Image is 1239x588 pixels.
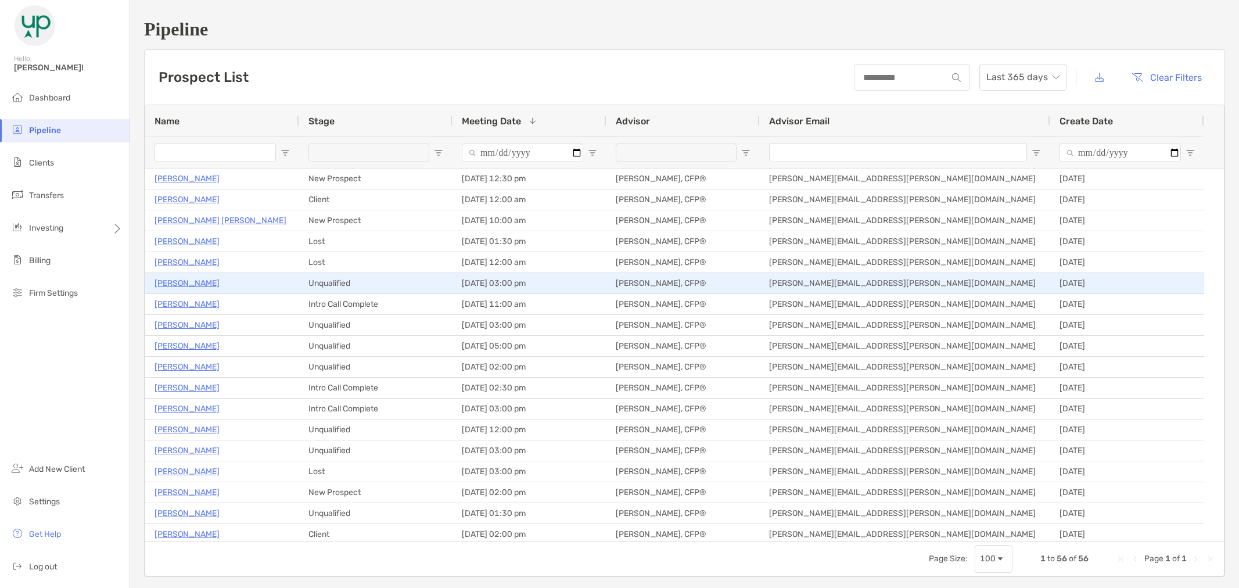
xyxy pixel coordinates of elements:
p: [PERSON_NAME] [155,360,220,374]
div: New Prospect [299,168,452,189]
div: [PERSON_NAME][EMAIL_ADDRESS][PERSON_NAME][DOMAIN_NAME] [760,189,1050,210]
div: [DATE] 10:00 am [452,210,606,231]
a: [PERSON_NAME] [155,401,220,416]
img: logout icon [10,559,24,573]
a: [PERSON_NAME] [155,234,220,249]
div: [PERSON_NAME], CFP® [606,252,760,273]
div: [DATE] [1050,231,1204,252]
span: Firm Settings [29,288,78,298]
button: Open Filter Menu [741,148,750,157]
a: [PERSON_NAME] [155,276,220,291]
div: [PERSON_NAME], CFP® [606,503,760,524]
div: Lost [299,252,452,273]
div: [DATE] 01:30 pm [452,231,606,252]
span: to [1047,554,1055,564]
span: 1 [1040,554,1046,564]
div: Client [299,524,452,544]
div: [PERSON_NAME][EMAIL_ADDRESS][PERSON_NAME][DOMAIN_NAME] [760,482,1050,503]
span: 1 [1181,554,1187,564]
div: Intro Call Complete [299,378,452,398]
div: [DATE] 03:00 pm [452,315,606,335]
div: [PERSON_NAME], CFP® [606,440,760,461]
div: Client [299,189,452,210]
div: New Prospect [299,210,452,231]
img: input icon [952,73,961,82]
span: 1 [1165,554,1170,564]
div: [DATE] 03:00 pm [452,273,606,293]
span: Name [155,116,179,127]
div: [DATE] [1050,440,1204,461]
img: firm-settings icon [10,285,24,299]
div: Page Size [975,545,1012,573]
a: [PERSON_NAME] [155,464,220,479]
p: [PERSON_NAME] [155,171,220,186]
div: New Prospect [299,482,452,503]
img: get-help icon [10,526,24,540]
span: [PERSON_NAME]! [14,63,123,73]
a: [PERSON_NAME] [155,318,220,332]
div: [DATE] 03:00 pm [452,440,606,461]
a: [PERSON_NAME] [155,255,220,270]
div: [PERSON_NAME][EMAIL_ADDRESS][PERSON_NAME][DOMAIN_NAME] [760,503,1050,524]
div: [DATE] 12:00 am [452,252,606,273]
div: [DATE] [1050,315,1204,335]
img: settings icon [10,494,24,508]
div: [PERSON_NAME], CFP® [606,461,760,482]
p: [PERSON_NAME] [PERSON_NAME] [155,213,286,228]
div: [DATE] 12:30 pm [452,168,606,189]
div: [DATE] [1050,399,1204,419]
a: [PERSON_NAME] [155,506,220,521]
button: Open Filter Menu [434,148,443,157]
span: Billing [29,256,51,266]
div: [PERSON_NAME][EMAIL_ADDRESS][PERSON_NAME][DOMAIN_NAME] [760,399,1050,419]
input: Advisor Email Filter Input [769,144,1027,162]
div: [PERSON_NAME], CFP® [606,168,760,189]
a: [PERSON_NAME] [155,485,220,500]
span: 56 [1057,554,1067,564]
span: Transfers [29,191,64,200]
img: Zoe Logo [14,5,56,46]
div: [DATE] 12:00 am [452,189,606,210]
input: Create Date Filter Input [1060,144,1181,162]
img: billing icon [10,253,24,267]
span: Advisor [616,116,650,127]
button: Open Filter Menu [588,148,597,157]
div: Page Size: [929,554,968,564]
p: [PERSON_NAME] [155,192,220,207]
span: Advisor Email [769,116,829,127]
div: [PERSON_NAME], CFP® [606,336,760,356]
a: [PERSON_NAME] [155,297,220,311]
span: Create Date [1060,116,1113,127]
p: [PERSON_NAME] [155,339,220,353]
img: add_new_client icon [10,461,24,475]
a: [PERSON_NAME] [155,422,220,437]
input: Meeting Date Filter Input [462,144,583,162]
img: transfers icon [10,188,24,202]
img: investing icon [10,220,24,234]
span: 56 [1078,554,1089,564]
a: [PERSON_NAME] [155,527,220,542]
div: [PERSON_NAME], CFP® [606,420,760,440]
button: Open Filter Menu [281,148,290,157]
div: Next Page [1191,554,1201,564]
span: Log out [29,562,57,572]
div: [PERSON_NAME][EMAIL_ADDRESS][PERSON_NAME][DOMAIN_NAME] [760,231,1050,252]
div: [DATE] [1050,336,1204,356]
div: [PERSON_NAME], CFP® [606,189,760,210]
div: [PERSON_NAME][EMAIL_ADDRESS][PERSON_NAME][DOMAIN_NAME] [760,357,1050,377]
div: [DATE] [1050,420,1204,440]
span: Clients [29,158,54,168]
a: [PERSON_NAME] [155,443,220,458]
div: [PERSON_NAME], CFP® [606,399,760,419]
span: Last 365 days [986,64,1060,90]
div: [PERSON_NAME][EMAIL_ADDRESS][PERSON_NAME][DOMAIN_NAME] [760,315,1050,335]
button: Open Filter Menu [1032,148,1041,157]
